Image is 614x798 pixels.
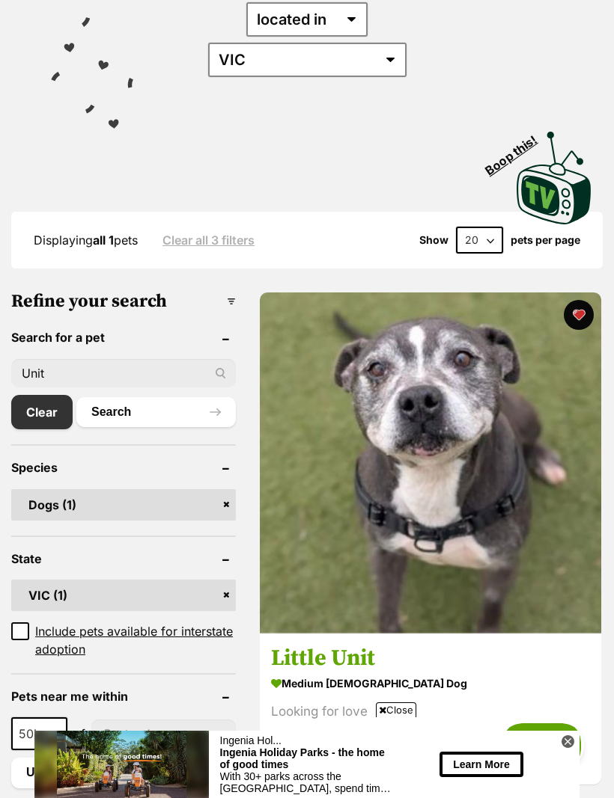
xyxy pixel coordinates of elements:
span: Boop this! [483,123,552,177]
span: Displaying pets [34,233,138,248]
button: favourite [564,300,594,330]
a: Include pets available for interstate adoption [11,622,236,658]
a: Dogs (1) [11,489,236,521]
button: Search [76,397,236,427]
iframe: Help Scout Beacon - Open [503,723,584,768]
div: Looking for love [271,702,590,722]
a: Clear all 3 filters [162,233,255,247]
h3: Refine your search [11,291,236,312]
strong: medium [DEMOGRAPHIC_DATA] Dog [271,673,590,695]
h3: Little Unit [271,645,590,673]
button: Update [11,758,232,788]
button: Learn More [405,21,488,46]
a: VIC (1) [11,580,236,611]
header: State [11,552,236,565]
span: 50km [11,717,67,750]
a: Clear [11,395,73,429]
input: Toby [11,359,236,387]
div: Ingenia Holiday Parks - the home of good times [186,16,360,40]
header: Pets near me within [11,690,236,703]
header: Search for a pet [11,331,236,344]
img: Little Unit - Staffy Dog [260,292,601,633]
span: Include pets available for interstate adoption [35,622,236,658]
label: pets per page [511,234,580,246]
header: Species [11,461,236,474]
strong: all 1 [93,233,114,248]
div: With 30+ parks across the [GEOGRAPHIC_DATA], spend time with those who matter most this Spring. [186,40,360,64]
a: Little Unit medium [DEMOGRAPHIC_DATA] Dog Looking for love [GEOGRAPHIC_DATA], [GEOGRAPHIC_DATA] I... [260,633,601,785]
iframe: Advertisement [34,723,580,791]
div: Ingenia Hol... [186,4,360,16]
img: PetRescue TV logo [517,132,592,224]
span: Show [419,234,449,246]
a: Boop this! [517,118,592,227]
span: Close [376,702,416,717]
span: 50km [13,723,66,744]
